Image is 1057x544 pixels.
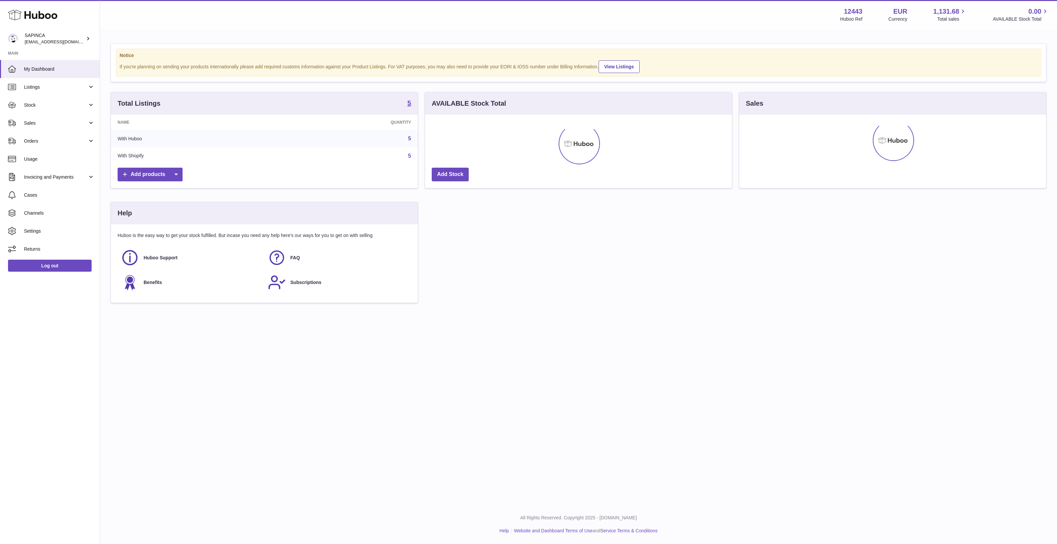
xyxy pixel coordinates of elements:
span: FAQ [290,255,300,261]
span: 0.00 [1028,7,1041,16]
td: With Huboo [111,130,276,147]
span: My Dashboard [24,66,95,72]
span: Stock [24,102,88,108]
a: Benefits [121,273,261,291]
a: FAQ [268,249,408,267]
td: With Shopify [111,147,276,165]
span: Returns [24,246,95,252]
span: Subscriptions [290,279,321,286]
span: Cases [24,192,95,198]
strong: 5 [407,100,411,106]
a: 5 [407,100,411,108]
strong: Notice [120,52,1037,59]
h3: AVAILABLE Stock Total [432,99,506,108]
li: and [512,528,658,534]
h3: Total Listings [118,99,161,108]
strong: EUR [893,7,907,16]
strong: 12443 [844,7,862,16]
div: SAPINCA [25,32,85,45]
h3: Sales [746,99,763,108]
div: Huboo Ref [840,16,862,22]
span: Benefits [144,279,162,286]
span: 1,131.68 [933,7,959,16]
span: [EMAIL_ADDRESS][DOMAIN_NAME] [25,39,98,44]
img: internalAdmin-12443@internal.huboo.com [8,34,18,44]
a: Subscriptions [268,273,408,291]
span: Huboo Support [144,255,178,261]
a: Website and Dashboard Terms of Use [514,528,593,533]
span: Channels [24,210,95,216]
span: Usage [24,156,95,162]
a: Huboo Support [121,249,261,267]
a: Log out [8,260,92,272]
a: Service Terms & Conditions [600,528,658,533]
a: 0.00 AVAILABLE Stock Total [993,7,1049,22]
a: 1,131.68 Total sales [933,7,967,22]
span: Orders [24,138,88,144]
p: All Rights Reserved. Copyright 2025 - [DOMAIN_NAME] [105,515,1052,521]
span: Invoicing and Payments [24,174,88,180]
a: 5 [408,136,411,141]
div: If you're planning on sending your products internationally please add required customs informati... [120,59,1037,73]
span: Sales [24,120,88,126]
a: View Listings [599,60,640,73]
a: Add products [118,168,183,181]
th: Name [111,115,276,130]
h3: Help [118,209,132,218]
p: Huboo is the easy way to get your stock fulfilled. But incase you need any help here's our ways f... [118,232,411,239]
span: AVAILABLE Stock Total [993,16,1049,22]
span: Listings [24,84,88,90]
a: Add Stock [432,168,469,181]
a: 5 [408,153,411,159]
th: Quantity [276,115,418,130]
span: Settings [24,228,95,234]
div: Currency [888,16,907,22]
a: Help [499,528,509,533]
span: Total sales [937,16,967,22]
